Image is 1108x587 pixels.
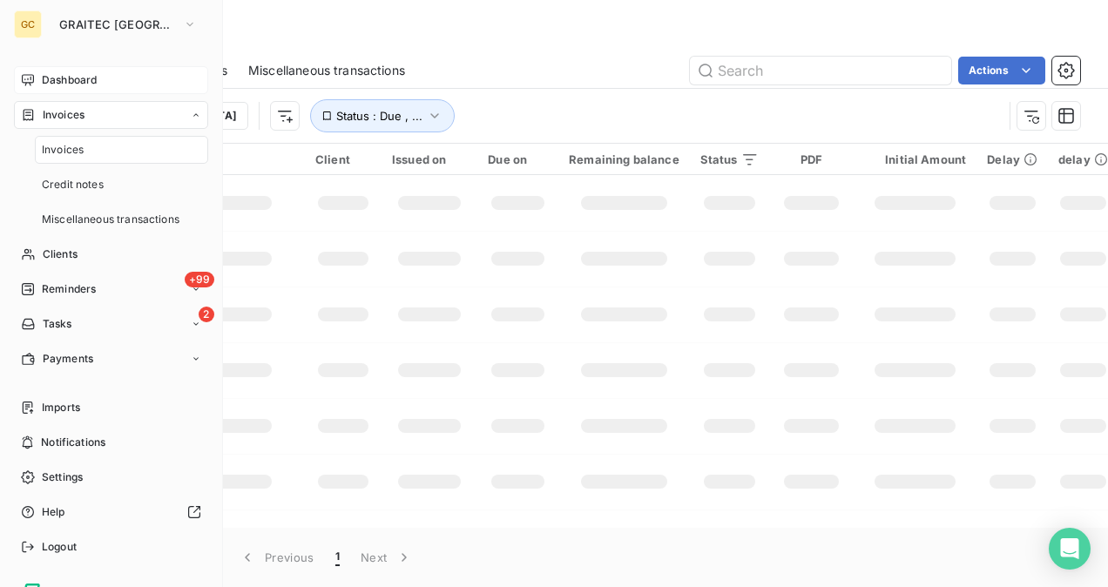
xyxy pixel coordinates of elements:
span: Dashboard [42,72,97,88]
span: Reminders [42,281,96,297]
span: Miscellaneous transactions [248,62,405,79]
button: Status : Due , ... [310,99,455,132]
button: Previous [228,539,325,576]
div: Delay [987,152,1037,166]
div: GC [14,10,42,38]
span: Clients [43,246,78,262]
span: Invoices [42,142,84,158]
button: Next [350,539,423,576]
span: Settings [42,469,83,485]
span: Credit notes [42,177,104,192]
span: Help [42,504,65,520]
span: 2 [199,307,214,322]
span: GRAITEC [GEOGRAPHIC_DATA] [59,17,176,31]
div: Status [700,152,759,166]
input: Search [690,57,951,84]
span: 1 [335,549,340,566]
span: Miscellaneous transactions [42,212,179,227]
div: Issued on [392,152,467,166]
div: Open Intercom Messenger [1049,528,1091,570]
span: Payments [43,351,93,367]
span: Notifications [41,435,105,450]
div: Due on [488,152,548,166]
div: PDF [780,152,843,166]
span: Logout [42,539,77,555]
span: Tasks [43,316,72,332]
button: Actions [958,57,1045,84]
div: Client [315,152,371,166]
div: Initial Amount [864,152,966,166]
div: Remaining balance [569,152,679,166]
button: 1 [325,539,350,576]
span: +99 [185,272,214,287]
span: Status : Due , ... [336,109,422,123]
div: delay [1058,152,1108,166]
span: Invoices [43,107,84,123]
span: Imports [42,400,80,415]
a: Help [14,498,208,526]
